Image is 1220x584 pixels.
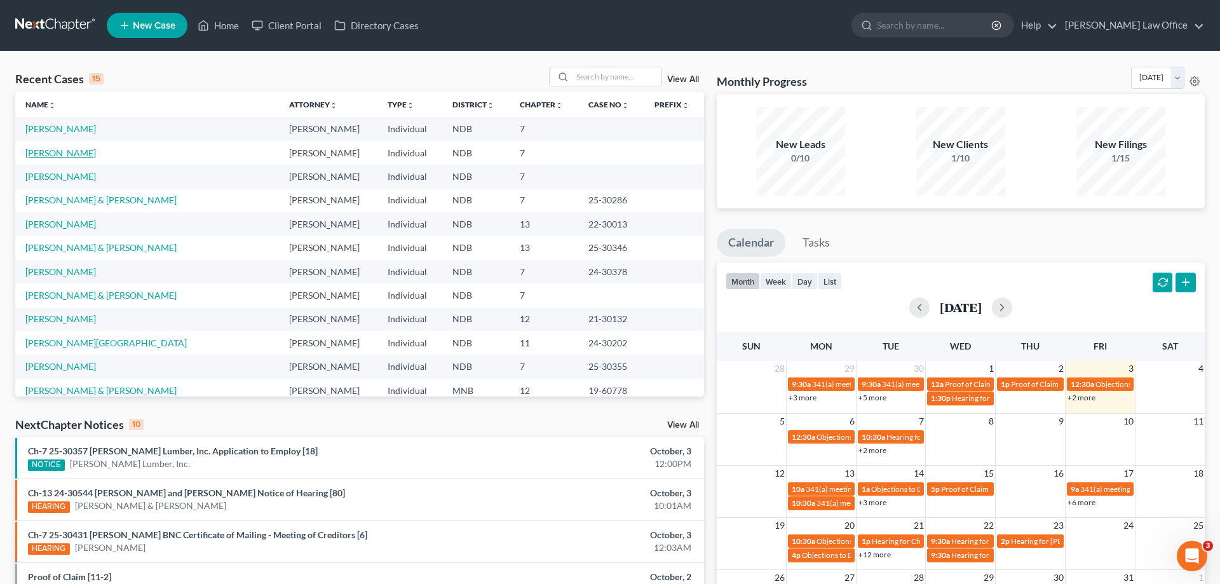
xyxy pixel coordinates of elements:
[931,484,940,494] span: 5p
[442,260,510,283] td: NDB
[1052,518,1065,533] span: 23
[478,487,691,499] div: October, 3
[916,152,1005,165] div: 1/10
[1067,498,1095,507] a: +6 more
[442,141,510,165] td: NDB
[886,432,986,442] span: Hearing for [PERSON_NAME]
[452,100,494,109] a: Districtunfold_more
[792,273,818,290] button: day
[843,361,856,376] span: 29
[377,236,442,259] td: Individual
[987,361,995,376] span: 1
[578,331,644,355] td: 24-30202
[982,466,995,481] span: 15
[48,102,56,109] i: unfold_more
[15,417,144,432] div: NextChapter Notices
[191,14,245,37] a: Home
[442,379,510,402] td: MNB
[388,100,414,109] a: Typeunfold_more
[1122,466,1135,481] span: 17
[1192,518,1205,533] span: 25
[279,308,377,331] td: [PERSON_NAME]
[28,487,345,498] a: Ch-13 24-30544 [PERSON_NAME] and [PERSON_NAME] Notice of Hearing [80]
[578,212,644,236] td: 22-30013
[442,236,510,259] td: NDB
[1177,541,1207,571] iframe: Intercom live chat
[520,100,563,109] a: Chapterunfold_more
[578,379,644,402] td: 19-60778
[28,445,318,456] a: Ch-7 25-30357 [PERSON_NAME] Lumber, Inc. Application to Employ [18]
[25,123,96,134] a: [PERSON_NAME]
[279,260,377,283] td: [PERSON_NAME]
[578,236,644,259] td: 25-30346
[1197,361,1205,376] span: 4
[510,260,578,283] td: 7
[25,219,96,229] a: [PERSON_NAME]
[877,13,993,37] input: Search by name...
[1203,541,1213,551] span: 3
[931,536,950,546] span: 9:30a
[667,421,699,430] a: View All
[941,484,1140,494] span: Proof of Claim Deadline - Government for [PERSON_NAME]
[377,308,442,331] td: Individual
[25,100,56,109] a: Nameunfold_more
[1192,466,1205,481] span: 18
[872,536,967,546] span: Hearing for Cheyenne Czech
[510,379,578,402] td: 12
[802,550,1087,560] span: Objections to Discharge Due (PFMC-7) for [PERSON_NAME][DEMOGRAPHIC_DATA]
[848,414,856,429] span: 6
[940,301,982,314] h2: [DATE]
[918,414,925,429] span: 7
[25,385,177,396] a: [PERSON_NAME] & [PERSON_NAME]
[510,141,578,165] td: 7
[778,414,786,429] span: 5
[510,165,578,188] td: 7
[950,341,971,351] span: Wed
[28,529,367,540] a: Ch-7 25-30431 [PERSON_NAME] BNC Certificate of Mailing - Meeting of Creditors [6]
[478,445,691,458] div: October, 3
[279,331,377,355] td: [PERSON_NAME]
[442,212,510,236] td: NDB
[279,165,377,188] td: [PERSON_NAME]
[377,283,442,307] td: Individual
[442,308,510,331] td: NDB
[487,102,494,109] i: unfold_more
[279,117,377,140] td: [PERSON_NAME]
[982,518,995,533] span: 22
[129,419,144,430] div: 10
[25,147,96,158] a: [PERSON_NAME]
[810,341,832,351] span: Mon
[70,458,190,470] a: [PERSON_NAME] Lumber, Inc.
[1052,466,1065,481] span: 16
[792,432,815,442] span: 12:30a
[843,518,856,533] span: 20
[578,260,644,283] td: 24-30378
[25,313,96,324] a: [PERSON_NAME]
[931,550,950,560] span: 9:30a
[510,117,578,140] td: 7
[883,341,899,351] span: Tue
[1057,414,1065,429] span: 9
[478,529,691,541] div: October, 3
[862,432,885,442] span: 10:30a
[510,308,578,331] td: 12
[951,550,1118,560] span: Hearing for [PERSON_NAME] & [PERSON_NAME]
[330,102,337,109] i: unfold_more
[912,518,925,533] span: 21
[25,361,96,372] a: [PERSON_NAME]
[1122,414,1135,429] span: 10
[442,189,510,212] td: NDB
[1001,536,1010,546] span: 2p
[862,379,881,389] span: 9:30a
[510,236,578,259] td: 13
[25,194,177,205] a: [PERSON_NAME] & [PERSON_NAME]
[510,355,578,379] td: 7
[862,484,870,494] span: 1a
[817,498,939,508] span: 341(a) meeting for [PERSON_NAME]
[858,445,886,455] a: +2 more
[289,100,337,109] a: Attorneyunfold_more
[1001,379,1010,389] span: 1p
[89,73,104,85] div: 15
[843,466,856,481] span: 13
[1021,341,1040,351] span: Thu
